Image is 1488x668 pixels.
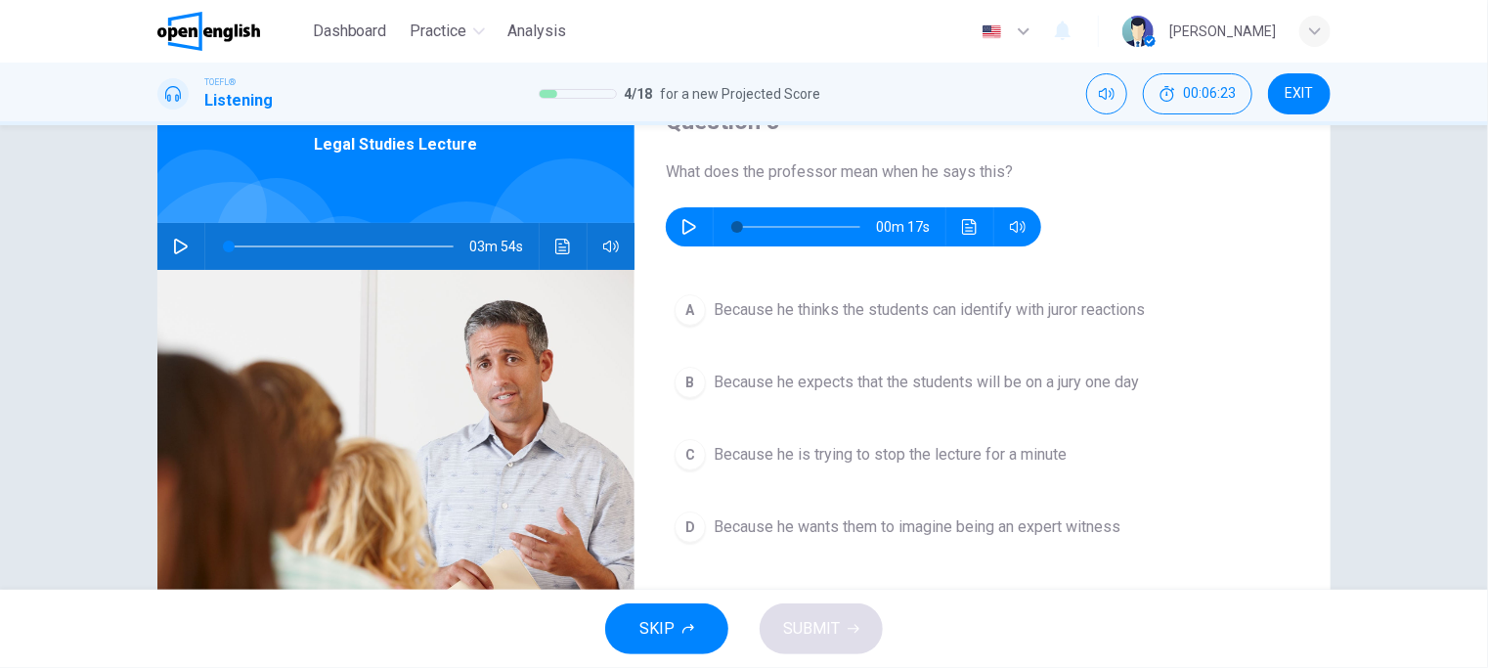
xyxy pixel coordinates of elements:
[714,515,1120,539] span: Because he wants them to imagine being an expert witness
[204,89,273,112] h1: Listening
[625,82,653,106] span: 4 / 18
[666,430,1299,479] button: CBecause he is trying to stop the lecture for a minute
[1122,16,1154,47] img: Profile picture
[675,512,706,543] div: D
[954,207,985,246] button: Click to see the audio transcription
[666,286,1299,334] button: ABecause he thinks the students can identify with juror reactions
[305,14,395,49] button: Dashboard
[204,75,236,89] span: TOEFL®
[714,443,1067,467] span: Because he is trying to stop the lecture for a minute
[1268,73,1331,114] button: EXIT
[675,294,706,326] div: A
[714,371,1139,394] span: Because he expects that the students will be on a jury one day
[315,133,478,156] span: Legal Studies Lecture
[876,207,945,246] span: 00m 17s
[666,160,1299,184] span: What does the professor mean when he says this?
[675,367,706,398] div: B
[411,20,467,43] span: Practice
[547,223,579,270] button: Click to see the audio transcription
[980,24,1004,39] img: en
[501,14,575,49] button: Analysis
[508,20,567,43] span: Analysis
[661,82,821,106] span: for a new Projected Score
[1286,86,1314,102] span: EXIT
[157,12,260,51] img: OpenEnglish logo
[639,615,675,643] span: SKIP
[157,12,305,51] a: OpenEnglish logo
[1183,86,1236,102] span: 00:06:23
[1143,73,1252,114] button: 00:06:23
[1086,73,1127,114] div: Mute
[469,223,539,270] span: 03m 54s
[403,14,493,49] button: Practice
[714,298,1145,322] span: Because he thinks the students can identify with juror reactions
[666,358,1299,407] button: BBecause he expects that the students will be on a jury one day
[313,20,387,43] span: Dashboard
[1143,73,1252,114] div: Hide
[675,439,706,470] div: C
[605,603,728,654] button: SKIP
[666,503,1299,552] button: DBecause he wants them to imagine being an expert witness
[1169,20,1276,43] div: [PERSON_NAME]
